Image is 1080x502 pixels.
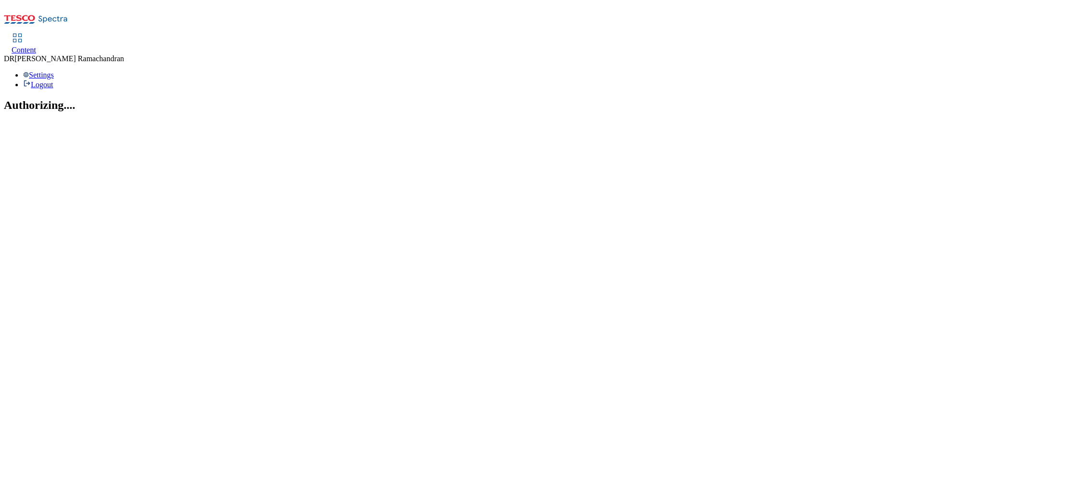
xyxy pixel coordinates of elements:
a: Content [12,34,36,54]
span: DR [4,54,14,63]
a: Settings [23,71,54,79]
h2: Authorizing.... [4,99,1076,112]
span: [PERSON_NAME] Ramachandran [14,54,124,63]
span: Content [12,46,36,54]
a: Logout [23,80,53,89]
